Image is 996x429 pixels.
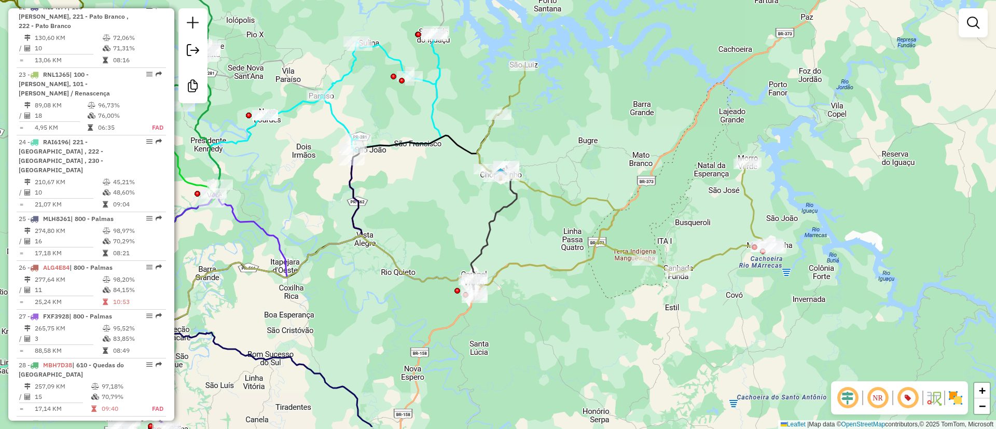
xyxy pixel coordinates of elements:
i: Tempo total em rota [91,406,96,412]
td: 17,14 KM [34,404,91,414]
td: / [19,392,24,402]
i: Total de Atividades [24,45,31,51]
div: Map data © contributors,© 2025 TomTom, Microsoft [778,420,996,429]
td: = [19,297,24,307]
td: 16 [34,236,102,246]
td: 10:53 [113,297,162,307]
td: 89,08 KM [34,100,87,110]
td: 45,21% [113,177,162,187]
td: 15 [34,392,91,402]
em: Opções [146,313,153,319]
i: Total de Atividades [24,113,31,119]
td: 76,00% [98,110,141,121]
td: 257,09 KM [34,381,91,392]
i: % de utilização da cubagem [91,394,99,400]
em: Rota exportada [156,362,162,368]
a: Criar modelo [183,76,203,99]
span: | 221 - [GEOGRAPHIC_DATA] , 222 - [GEOGRAPHIC_DATA] , 230 - [GEOGRAPHIC_DATA] [19,138,103,174]
span: + [979,384,986,397]
em: Rota exportada [156,71,162,77]
span: − [979,399,986,412]
td: 08:21 [113,248,162,258]
span: 27 - [19,312,112,320]
td: 11 [34,285,102,295]
span: Ocultar deslocamento [835,385,860,410]
span: | 610 - Quedas do [GEOGRAPHIC_DATA] [19,361,124,378]
td: / [19,334,24,344]
i: Tempo total em rota [103,299,108,305]
i: Distância Total [24,228,31,234]
td: = [19,122,24,133]
td: / [19,187,24,198]
td: 265,75 KM [34,323,102,334]
td: = [19,199,24,210]
i: % de utilização da cubagem [103,189,110,196]
td: 10 [34,43,102,53]
i: % de utilização do peso [103,179,110,185]
td: 277,64 KM [34,274,102,285]
span: | [807,421,809,428]
i: Tempo total em rota [88,124,93,131]
em: Opções [146,420,153,426]
td: / [19,110,24,121]
span: ALG4E84 [43,264,70,271]
span: MLH8J61 [43,215,71,223]
td: 210,67 KM [34,177,102,187]
span: Exibir número da rota [895,385,920,410]
span: | 100 - [PERSON_NAME], 101 - [PERSON_NAME] / Renascença [19,71,110,97]
span: Ocultar NR [865,385,890,410]
td: 83,85% [113,334,162,344]
td: 10 [34,187,102,198]
td: 70,29% [113,236,162,246]
em: Opções [146,362,153,368]
td: / [19,43,24,53]
span: RNL1J65 [43,71,70,78]
i: Total de Atividades [24,287,31,293]
i: Tempo total em rota [103,348,108,354]
span: | 800 - Palmas [71,215,114,223]
td: 13,06 KM [34,55,102,65]
td: 08:49 [113,345,162,356]
td: = [19,345,24,356]
em: Rota exportada [156,215,162,222]
td: = [19,248,24,258]
i: Total de Atividades [24,336,31,342]
td: 18 [34,110,87,121]
td: 71,31% [113,43,162,53]
span: | 800 - Palmas [69,312,112,320]
em: Rota exportada [156,264,162,270]
em: Rota exportada [156,139,162,145]
td: 98,97% [113,226,162,236]
td: 09:04 [113,199,162,210]
i: Total de Atividades [24,238,31,244]
i: % de utilização da cubagem [103,336,110,342]
span: 26 - [19,264,113,271]
span: | 100 - [PERSON_NAME], 221 - Pato Branco , 222 - Pato Branco [19,3,129,30]
i: % de utilização da cubagem [103,287,110,293]
td: 06:35 [98,122,141,133]
a: Exportar sessão [183,40,203,63]
td: 130,60 KM [34,33,102,43]
i: % de utilização do peso [91,383,99,390]
img: Fluxo de ruas [925,390,942,406]
img: Exibir/Ocultar setores [947,390,964,406]
em: Opções [146,139,153,145]
i: % de utilização do peso [103,276,110,283]
td: 84,15% [113,285,162,295]
i: Distância Total [24,325,31,331]
em: Opções [146,71,153,77]
span: MDT1J32 [43,419,71,427]
em: Opções [146,264,153,270]
td: 274,80 KM [34,226,102,236]
span: 22 - [19,3,129,30]
a: Exibir filtros [963,12,984,33]
i: % de utilização do peso [103,228,110,234]
td: 17,18 KM [34,248,102,258]
i: Tempo total em rota [103,201,108,207]
span: 25 - [19,215,114,223]
td: 72,06% [113,33,162,43]
span: 28 - [19,361,124,378]
span: RLJ4I77 [43,3,67,11]
td: 97,18% [101,381,142,392]
td: 09:40 [101,404,142,414]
